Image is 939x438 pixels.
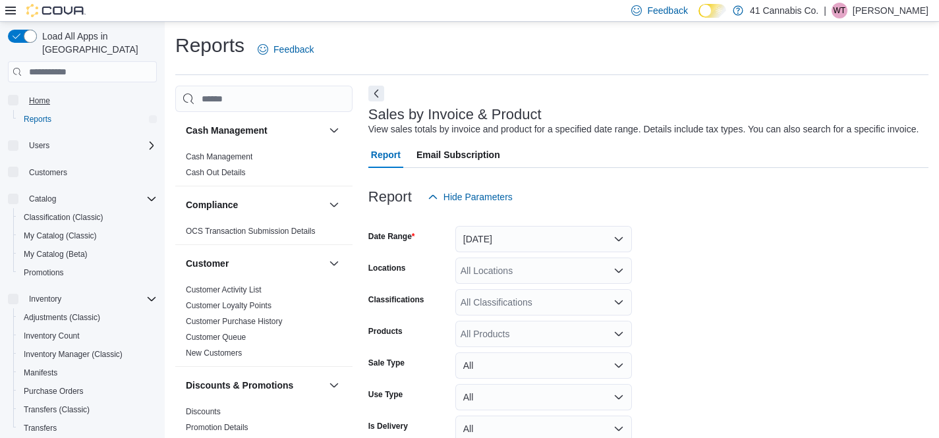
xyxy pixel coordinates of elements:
[443,190,513,204] span: Hide Parameters
[24,164,157,180] span: Customers
[371,142,401,168] span: Report
[24,291,67,307] button: Inventory
[186,152,252,161] a: Cash Management
[24,349,123,360] span: Inventory Manager (Classic)
[186,124,268,137] h3: Cash Management
[3,190,162,208] button: Catalog
[186,316,283,327] span: Customer Purchase History
[18,265,157,281] span: Promotions
[29,167,67,178] span: Customers
[18,228,157,244] span: My Catalog (Classic)
[24,423,57,433] span: Transfers
[186,124,324,137] button: Cash Management
[186,406,221,417] span: Discounts
[26,4,86,17] img: Cova
[368,189,412,205] h3: Report
[368,107,542,123] h3: Sales by Invoice & Product
[24,93,55,109] a: Home
[13,208,162,227] button: Classification (Classic)
[24,368,57,378] span: Manifests
[368,123,919,136] div: View sales totals by invoice and product for a specified date range. Details include tax types. Y...
[326,256,342,271] button: Customer
[853,3,928,18] p: [PERSON_NAME]
[368,389,403,400] label: Use Type
[24,165,72,180] a: Customers
[18,246,157,262] span: My Catalog (Beta)
[186,198,238,211] h3: Compliance
[13,110,162,128] button: Reports
[613,329,624,339] button: Open list of options
[18,346,157,362] span: Inventory Manager (Classic)
[175,223,353,244] div: Compliance
[24,312,100,323] span: Adjustments (Classic)
[18,365,63,381] a: Manifests
[24,249,88,260] span: My Catalog (Beta)
[186,301,271,310] a: Customer Loyalty Points
[18,111,57,127] a: Reports
[24,212,103,223] span: Classification (Classic)
[24,331,80,341] span: Inventory Count
[13,364,162,382] button: Manifests
[186,332,246,342] span: Customer Queue
[186,423,248,432] a: Promotion Details
[368,231,415,242] label: Date Range
[186,348,242,358] span: New Customers
[832,3,847,18] div: Wendy Thompson
[3,163,162,182] button: Customers
[13,227,162,245] button: My Catalog (Classic)
[24,191,157,207] span: Catalog
[186,379,324,392] button: Discounts & Promotions
[24,191,61,207] button: Catalog
[18,209,109,225] a: Classification (Classic)
[18,420,157,436] span: Transfers
[13,400,162,419] button: Transfers (Classic)
[29,96,50,106] span: Home
[29,140,49,151] span: Users
[186,300,271,311] span: Customer Loyalty Points
[18,310,105,325] a: Adjustments (Classic)
[455,226,632,252] button: [DATE]
[186,227,316,236] a: OCS Transaction Submission Details
[18,265,69,281] a: Promotions
[18,328,157,344] span: Inventory Count
[186,317,283,326] a: Customer Purchase History
[24,404,90,415] span: Transfers (Classic)
[18,346,128,362] a: Inventory Manager (Classic)
[29,194,56,204] span: Catalog
[24,231,97,241] span: My Catalog (Classic)
[750,3,818,18] p: 41 Cannabis Co.
[24,267,64,278] span: Promotions
[18,246,93,262] a: My Catalog (Beta)
[252,36,319,63] a: Feedback
[18,111,157,127] span: Reports
[368,263,406,273] label: Locations
[834,3,846,18] span: WT
[13,245,162,263] button: My Catalog (Beta)
[18,310,157,325] span: Adjustments (Classic)
[18,328,85,344] a: Inventory Count
[18,420,62,436] a: Transfers
[18,402,95,418] a: Transfers (Classic)
[326,123,342,138] button: Cash Management
[368,326,403,337] label: Products
[455,352,632,379] button: All
[24,138,157,153] span: Users
[186,348,242,358] a: New Customers
[18,228,102,244] a: My Catalog (Classic)
[18,402,157,418] span: Transfers (Classic)
[13,327,162,345] button: Inventory Count
[37,30,157,56] span: Load All Apps in [GEOGRAPHIC_DATA]
[186,257,229,270] h3: Customer
[698,4,726,18] input: Dark Mode
[186,167,246,178] span: Cash Out Details
[18,209,157,225] span: Classification (Classic)
[24,92,157,108] span: Home
[186,285,262,294] a: Customer Activity List
[455,384,632,410] button: All
[368,294,424,305] label: Classifications
[3,90,162,109] button: Home
[13,382,162,400] button: Purchase Orders
[29,294,61,304] span: Inventory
